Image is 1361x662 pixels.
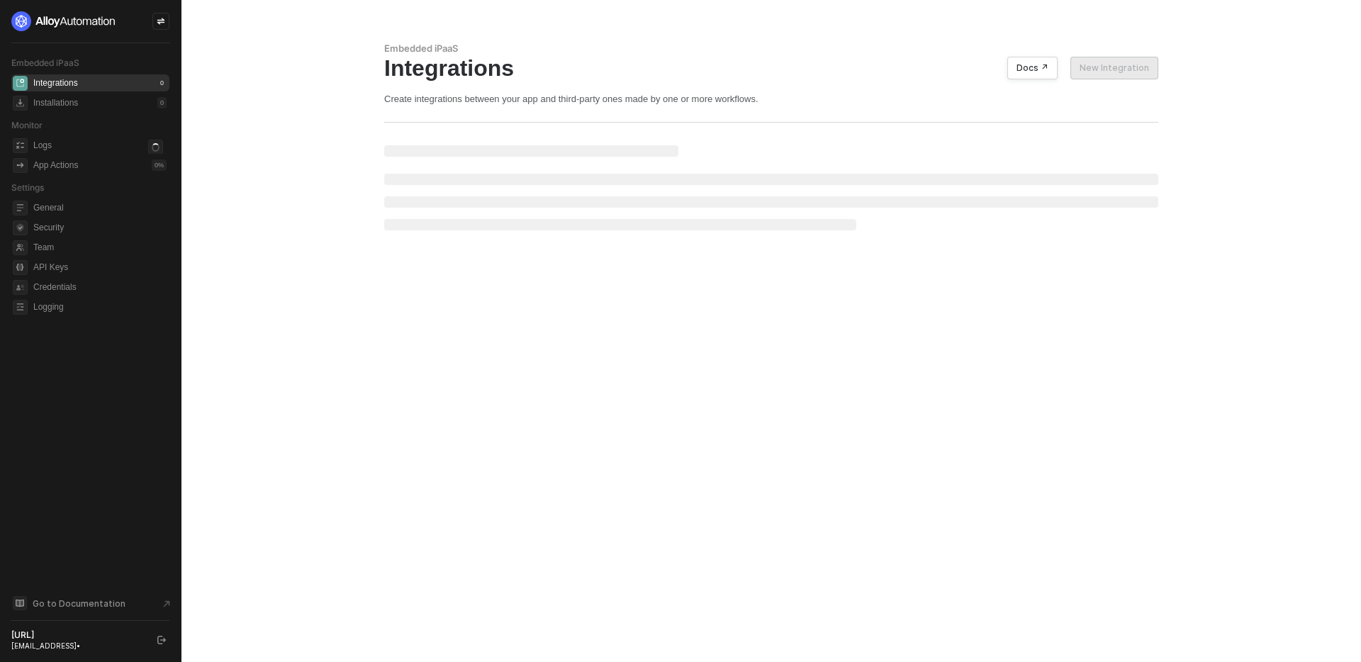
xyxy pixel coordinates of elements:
button: Docs ↗ [1007,57,1058,79]
div: App Actions [33,159,78,172]
span: documentation [13,596,27,610]
span: icon-loader [148,140,163,155]
div: [URL] [11,629,145,641]
span: Embedded iPaaS [11,57,79,68]
span: Monitor [11,120,43,130]
span: General [33,199,167,216]
div: Installations [33,97,78,109]
button: New Integration [1070,57,1158,79]
span: icon-app-actions [13,158,28,173]
div: Create integrations between your app and third-party ones made by one or more workflows. [384,93,1158,105]
div: 0 [157,77,167,89]
span: Settings [11,182,44,193]
span: team [13,240,28,255]
span: integrations [13,76,28,91]
span: document-arrow [159,597,174,611]
span: Logging [33,298,167,315]
span: logout [157,636,166,644]
span: icon-swap [157,17,165,26]
div: 0 [157,97,167,108]
span: installations [13,96,28,111]
span: logging [13,300,28,315]
div: Embedded iPaaS [384,43,1158,55]
span: api-key [13,260,28,275]
div: 0 % [152,159,167,171]
div: Logs [33,140,52,152]
span: general [13,201,28,215]
div: Integrations [384,55,1158,82]
span: icon-logs [13,138,28,153]
span: security [13,220,28,235]
div: [EMAIL_ADDRESS] • [11,641,145,651]
a: Knowledge Base [11,595,170,612]
img: logo [11,11,116,31]
a: logo [11,11,169,31]
span: Team [33,239,167,256]
span: Credentials [33,279,167,296]
div: Docs ↗ [1016,62,1048,74]
div: Integrations [33,77,78,89]
span: API Keys [33,259,167,276]
span: Security [33,219,167,236]
span: Go to Documentation [33,598,125,610]
span: credentials [13,280,28,295]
